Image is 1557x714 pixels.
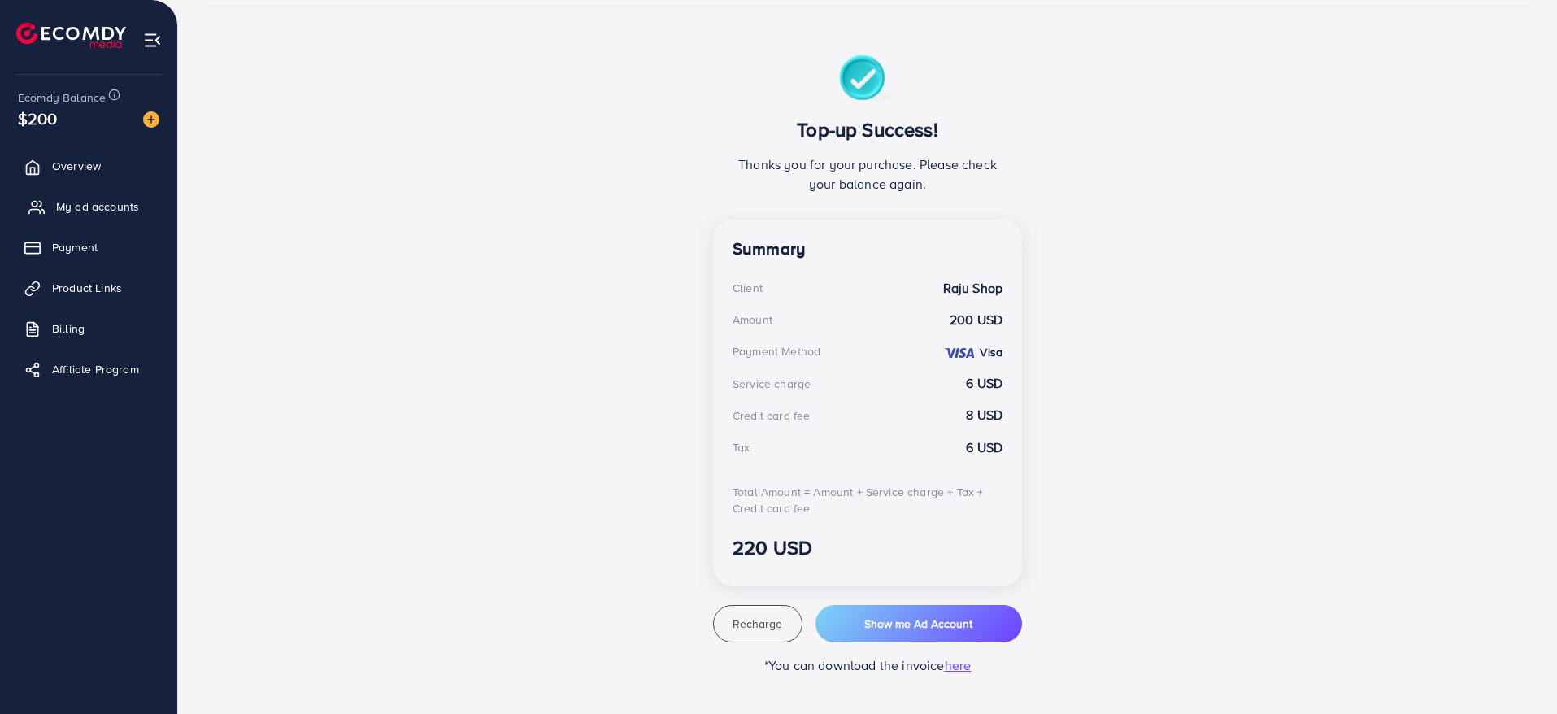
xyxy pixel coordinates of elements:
[713,655,1022,675] p: *You can download the invoice
[17,96,59,142] span: $200
[733,311,772,328] div: Amount
[12,190,165,223] a: My ad accounts
[980,344,1002,360] strong: Visa
[12,353,165,385] a: Affiliate Program
[52,320,85,337] span: Billing
[839,55,897,105] img: success
[733,280,763,296] div: Client
[945,656,972,674] span: here
[733,484,1002,517] div: Total Amount = Amount + Service charge + Tax + Credit card fee
[864,616,972,632] span: Show me Ad Account
[16,23,126,48] img: logo
[18,89,106,106] span: Ecomdy Balance
[943,279,1002,298] strong: Raju Shop
[733,536,1002,559] h3: 220 USD
[1488,641,1545,702] iframe: Chat
[966,406,1002,424] strong: 8 USD
[52,239,98,255] span: Payment
[52,280,122,296] span: Product Links
[815,605,1022,642] button: Show me Ad Account
[52,361,139,377] span: Affiliate Program
[143,31,162,50] img: menu
[56,198,139,215] span: My ad accounts
[12,231,165,263] a: Payment
[966,374,1002,393] strong: 6 USD
[52,158,101,174] span: Overview
[733,439,750,455] div: Tax
[733,239,1002,259] h4: Summary
[733,376,811,392] div: Service charge
[733,407,810,424] div: Credit card fee
[950,311,1002,329] strong: 200 USD
[733,616,782,632] span: Recharge
[733,155,1002,194] p: Thanks you for your purchase. Please check your balance again.
[12,312,165,345] a: Billing
[733,118,1002,141] h3: Top-up Success!
[12,150,165,182] a: Overview
[943,346,976,359] img: credit
[733,343,820,359] div: Payment Method
[966,438,1002,457] strong: 6 USD
[143,111,159,128] img: image
[713,605,802,642] button: Recharge
[12,272,165,304] a: Product Links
